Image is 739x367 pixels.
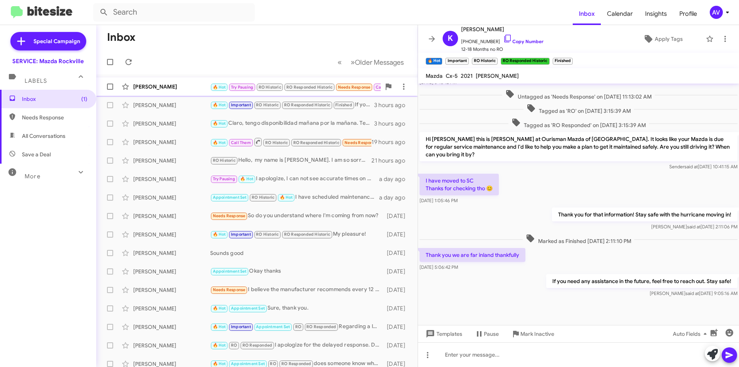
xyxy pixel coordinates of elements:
span: Pause [484,327,499,341]
small: Important [445,58,468,65]
div: [PERSON_NAME] [133,138,210,146]
span: 🔥 Hot [213,232,226,237]
div: Sounds good [210,249,383,257]
div: My pleasure! [210,230,383,239]
div: [PERSON_NAME] [133,249,210,257]
small: Finished [553,58,573,65]
span: RO Historic [256,102,279,107]
div: Claro, tengo disponibilidad mañana por la mañana. Tengo alas 11:15 AM disponible [210,119,374,128]
span: Auto Fields [673,327,710,341]
span: Mark Inactive [520,327,554,341]
span: RO Historic [213,158,236,163]
div: [DATE] [383,305,411,312]
span: 🔥 Hot [213,306,226,311]
span: Appointment Set [231,361,265,366]
div: Okay thanks [210,267,383,276]
div: [DATE] [383,342,411,349]
span: Sender [DATE] 10:41:15 AM [669,164,737,169]
button: AV [703,6,731,19]
div: [DATE] [383,212,411,220]
p: Thank you we are far inland thankfully [420,248,525,262]
span: Needs Response [344,140,377,145]
p: Thank you for that information! Stay safe with the hurricane moving in! [552,208,737,221]
span: Needs Response [213,213,246,218]
div: If you need any assistance in the future, feel free to reach out. Stay safe! [210,101,374,109]
span: Appointment Set [256,324,290,329]
span: Insights [639,3,673,25]
div: Hello, my name is [PERSON_NAME]. I am so sorry to hear that! May I ask why the visit was disappoi... [210,156,371,165]
span: 🔥 Hot [213,121,226,126]
span: Try Pausing [231,85,253,90]
span: Mazda [426,72,443,79]
nav: Page navigation example [333,54,408,70]
small: RO Responded Historic [501,58,549,65]
span: 🔥 Hot [213,85,226,90]
a: Inbox [573,3,601,25]
div: 21 hours ago [371,157,411,164]
div: SERVICE: Mazda Rockville [12,57,84,65]
span: said at [684,164,698,169]
span: [PERSON_NAME] [DATE] 9:05:16 AM [650,290,737,296]
span: K [448,32,453,45]
div: Regarding a loaner please feel free to schedule your appointment but please keep in mind that loa... [210,322,383,331]
div: I apologize, I can not see accurate times on my end. I would recommend calling the store at [PHON... [210,174,379,183]
span: Cx-5 [446,72,458,79]
div: [PERSON_NAME] [133,101,210,109]
div: [PERSON_NAME] [133,194,210,201]
span: RO Historic [259,85,281,90]
div: [PERSON_NAME] [133,83,210,90]
button: Next [346,54,408,70]
small: RO Historic [472,58,498,65]
span: Try Pausing [213,176,235,181]
div: 19 hours ago [371,138,411,146]
span: Appointment Set [213,195,247,200]
div: a day ago [379,175,411,183]
span: RO [270,361,276,366]
div: I apologize for the delayed response. Did you still want to schedule an appointment for your vehi... [210,341,383,350]
div: [PERSON_NAME] [133,268,210,275]
span: 🔥 Hot [213,102,226,107]
div: [PERSON_NAME] [133,342,210,349]
span: [DATE] 5:06:42 PM [420,264,458,270]
span: said at [685,290,699,296]
span: 2021 [461,72,473,79]
button: Apply Tags [623,32,702,46]
span: Templates [424,327,462,341]
button: Mark Inactive [505,327,560,341]
span: Call Them [376,85,396,90]
div: I have scheduled maintenance for this afternoon. [210,193,379,202]
div: [PERSON_NAME] [133,323,210,331]
a: Special Campaign [10,32,86,50]
div: [PERSON_NAME] [133,212,210,220]
span: 🔥 Hot [213,343,226,348]
div: [DATE] [383,231,411,238]
div: Sure, thank you. [210,304,383,313]
input: Search [93,3,255,22]
span: 🔥 Hot [240,176,253,181]
span: Inbox [22,95,87,103]
span: Tagged as 'RO' on [DATE] 3:15:39 AM [523,104,634,115]
span: Appointment Set [213,269,247,274]
span: RO Responded Historic [284,232,330,237]
span: RO Responded [242,343,272,348]
small: 🔥 Hot [426,58,442,65]
span: [DATE] 1:05:46 PM [420,198,458,203]
span: Needs Response [338,85,371,90]
div: a day ago [379,194,411,201]
span: RO Historic [265,140,288,145]
span: RO [231,343,237,348]
span: [PERSON_NAME] [DATE] 2:11:06 PM [651,224,737,230]
div: So do you understand where I'm coming from now? [210,211,383,220]
div: And they were over $100 [210,137,371,147]
button: Auto Fields [667,327,716,341]
span: Marked as Finished [DATE] 2:11:10 PM [523,234,634,245]
span: RO [295,324,301,329]
span: Needs Response [22,114,87,121]
span: Appointment Set [231,306,265,311]
span: 🔥 Hot [213,324,226,329]
span: [PHONE_NUMBER] [461,34,543,45]
span: Finished [335,102,352,107]
span: All Conversations [22,132,65,140]
span: RO Responded [306,324,336,329]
